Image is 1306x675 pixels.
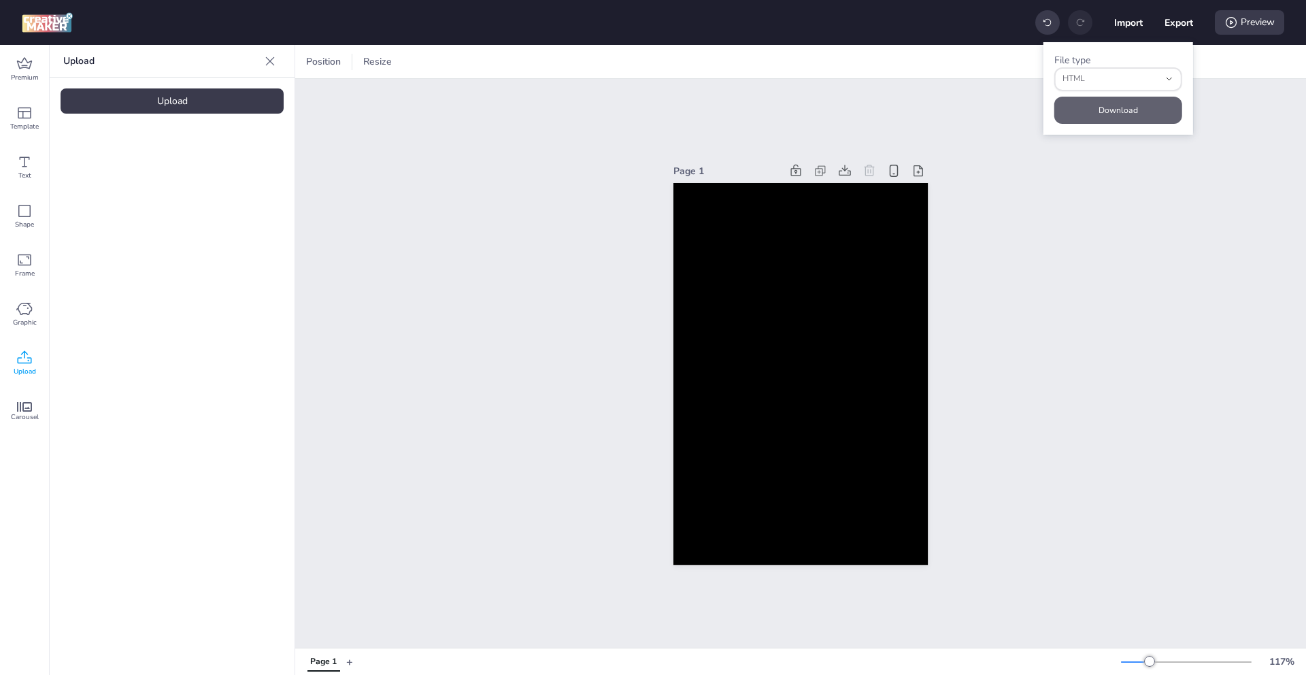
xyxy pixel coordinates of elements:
[11,412,39,423] span: Carousel
[11,72,39,83] span: Premium
[301,650,346,674] div: Tabs
[14,366,36,377] span: Upload
[18,170,31,181] span: Text
[310,656,337,668] div: Page 1
[673,164,781,178] div: Page 1
[303,54,344,69] span: Position
[346,650,353,674] button: +
[1165,8,1193,37] button: Export
[10,121,39,132] span: Template
[15,268,35,279] span: Frame
[1114,8,1143,37] button: Import
[1054,67,1182,91] button: fileType
[1062,73,1159,85] span: HTML
[1054,97,1182,124] button: Download
[361,54,395,69] span: Resize
[1265,655,1298,669] div: 117 %
[1215,10,1284,35] div: Preview
[15,219,34,230] span: Shape
[1054,54,1090,67] label: File type
[61,88,284,114] div: Upload
[13,317,37,328] span: Graphic
[22,12,73,33] img: logo Creative Maker
[63,45,259,78] p: Upload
